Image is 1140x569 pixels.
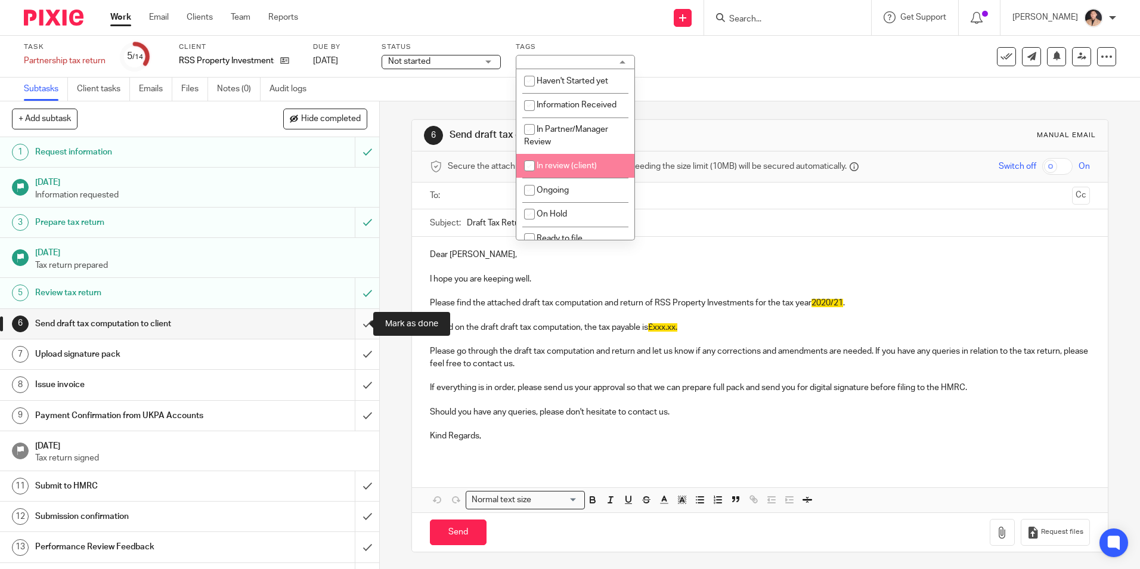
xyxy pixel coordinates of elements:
[35,189,368,201] p: Information requested
[12,376,29,393] div: 8
[450,129,785,141] h1: Send draft tax computation to client
[535,494,578,506] input: Search for option
[35,214,240,231] h1: Prepare tax return
[430,273,1089,285] p: I hope you are keeping well.
[35,407,240,425] h1: Payment Confirmation from UKPA Accounts
[12,109,78,129] button: + Add subtask
[217,78,261,101] a: Notes (0)
[12,144,29,160] div: 1
[1041,527,1083,537] span: Request files
[35,538,240,556] h1: Performance Review Feedback
[35,174,368,188] h1: [DATE]
[537,77,608,85] span: Haven't Started yet
[268,11,298,23] a: Reports
[139,78,172,101] a: Emails
[900,13,946,21] span: Get Support
[12,508,29,525] div: 12
[35,259,368,271] p: Tax return prepared
[283,109,367,129] button: Hide completed
[728,14,835,25] input: Search
[648,323,677,332] span: £xxx.xx.
[430,382,1089,394] p: If everything is in order, please send us your approval so that we can prepare full pack and send...
[524,125,608,146] span: In Partner/Manager Review
[1072,187,1090,205] button: Cc
[313,57,338,65] span: [DATE]
[999,160,1036,172] span: Switch off
[35,284,240,302] h1: Review tax return
[537,234,583,243] span: Ready to file
[77,78,130,101] a: Client tasks
[35,452,368,464] p: Tax return signed
[1012,11,1078,23] p: [PERSON_NAME]
[12,284,29,301] div: 5
[430,519,487,545] input: Send
[301,115,361,124] span: Hide completed
[430,406,1089,418] p: Should you have any queries, please don't hesitate to contact us.
[187,11,213,23] a: Clients
[12,407,29,424] div: 9
[24,55,106,67] div: Partnership tax return
[24,78,68,101] a: Subtasks
[35,508,240,525] h1: Submission confirmation
[537,186,569,194] span: Ongoing
[12,478,29,494] div: 11
[516,42,635,52] label: Tags
[35,315,240,333] h1: Send draft tax computation to client
[430,321,1089,333] p: Based on the draft draft tax computation, the tax payable is
[537,101,617,109] span: Information Received
[430,345,1089,370] p: Please go through the draft tax computation and return and let us know if any corrections and ame...
[424,126,443,145] div: 6
[469,494,534,506] span: Normal text size
[313,42,367,52] label: Due by
[24,42,106,52] label: Task
[269,78,315,101] a: Audit logs
[12,316,29,332] div: 6
[430,190,443,202] label: To:
[35,437,368,452] h1: [DATE]
[537,210,567,218] span: On Hold
[382,42,501,52] label: Status
[35,143,240,161] h1: Request information
[448,160,847,172] span: Secure the attachments in this message. Files exceeding the size limit (10MB) will be secured aut...
[132,54,143,60] small: /14
[1021,519,1090,546] button: Request files
[430,297,1089,309] p: Please find the attached draft tax computation and return of RSS Property Investments for the tax...
[24,10,83,26] img: Pixie
[35,376,240,394] h1: Issue invoice
[35,244,368,259] h1: [DATE]
[181,78,208,101] a: Files
[1037,131,1096,140] div: Manual email
[127,50,143,63] div: 5
[12,214,29,231] div: 3
[149,11,169,23] a: Email
[1084,8,1103,27] img: Nikhil%20(2).jpg
[35,477,240,495] h1: Submit to HMRC
[35,345,240,363] h1: Upload signature pack
[388,57,430,66] span: Not started
[179,42,298,52] label: Client
[430,217,461,229] label: Subject:
[811,299,843,307] span: 2020/21
[231,11,250,23] a: Team
[179,55,274,67] p: RSS Property Investments
[12,539,29,556] div: 13
[12,346,29,363] div: 7
[430,249,1089,261] p: Dear [PERSON_NAME],
[1079,160,1090,172] span: On
[466,491,585,509] div: Search for option
[430,430,1089,442] p: Kind Regards,
[537,162,597,170] span: In review (client)
[110,11,131,23] a: Work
